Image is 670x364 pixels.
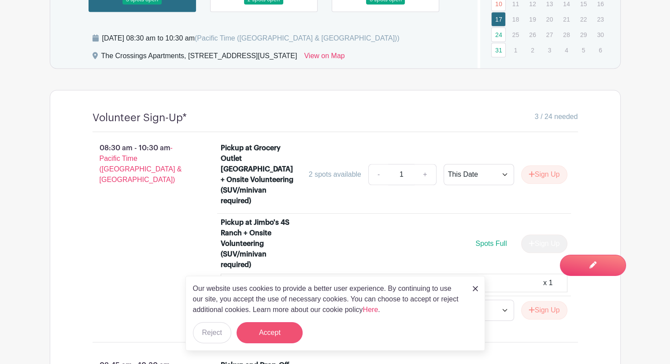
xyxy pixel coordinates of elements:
h4: Volunteer Sign-Up* [93,111,187,124]
div: x 1 [543,278,552,288]
a: 31 [491,43,506,57]
span: Spots Full [475,240,507,247]
p: 1 [508,43,523,57]
p: 29 [576,28,591,41]
p: 20 [542,12,557,26]
a: - [368,164,389,185]
p: 25 [508,28,523,41]
a: 24 [491,27,506,42]
p: 18 [508,12,523,26]
p: 26 [525,28,540,41]
div: [DATE] 08:30 am to 10:30 am [102,33,400,44]
p: Our website uses cookies to provide a better user experience. By continuing to use our site, you ... [193,283,463,315]
a: 17 [491,12,506,26]
span: 3 / 24 needed [535,111,578,122]
p: 4 [559,43,574,57]
button: Sign Up [521,301,567,319]
div: The Crossings Apartments, [STREET_ADDRESS][US_STATE] [101,51,297,65]
p: 6 [593,43,607,57]
div: Pickup at Jimbo's 4S Ranch + Onsite Volunteering (SUV/minivan required) [221,217,297,270]
div: Pickup at Grocery Outlet [GEOGRAPHIC_DATA] + Onsite Volunteering (SUV/minivan required) [221,143,297,206]
p: 2 [525,43,540,57]
p: 19 [525,12,540,26]
button: Sign Up [521,165,567,184]
span: - Pacific Time ([GEOGRAPHIC_DATA] & [GEOGRAPHIC_DATA]) [100,144,182,183]
p: 5 [576,43,591,57]
p: 22 [576,12,591,26]
a: Here [363,306,378,313]
p: 28 [559,28,574,41]
span: (Pacific Time ([GEOGRAPHIC_DATA] & [GEOGRAPHIC_DATA])) [195,34,400,42]
p: 30 [593,28,607,41]
button: Reject [193,322,231,343]
p: 27 [542,28,557,41]
p: 23 [593,12,607,26]
button: Accept [237,322,303,343]
img: close_button-5f87c8562297e5c2d7936805f587ecaba9071eb48480494691a3f1689db116b3.svg [473,286,478,291]
a: + [414,164,436,185]
p: 21 [559,12,574,26]
a: View on Map [304,51,344,65]
p: 08:30 am - 10:30 am [78,139,207,189]
div: 2 spots available [309,169,361,180]
p: 3 [542,43,557,57]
